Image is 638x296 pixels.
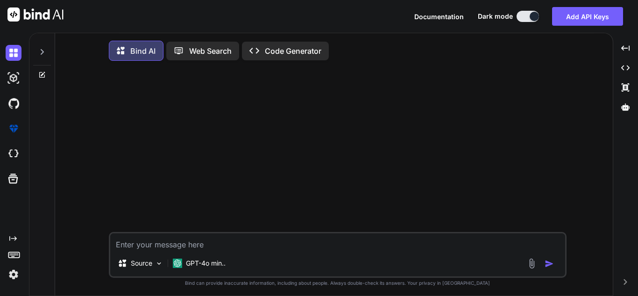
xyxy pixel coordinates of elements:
[6,70,21,86] img: darkAi-studio
[478,12,513,21] span: Dark mode
[130,45,156,57] p: Bind AI
[7,7,64,22] img: Bind AI
[6,267,21,282] img: settings
[186,259,226,268] p: GPT-4o min..
[189,45,232,57] p: Web Search
[6,146,21,162] img: cloudideIcon
[6,95,21,111] img: githubDark
[6,121,21,137] img: premium
[414,12,464,22] button: Documentation
[6,45,21,61] img: darkChat
[526,258,537,269] img: attachment
[131,259,152,268] p: Source
[109,280,567,287] p: Bind can provide inaccurate information, including about people. Always double-check its answers....
[173,259,182,268] img: GPT-4o mini
[155,260,163,267] img: Pick Models
[414,13,464,21] span: Documentation
[545,259,554,268] img: icon
[265,45,321,57] p: Code Generator
[552,7,623,26] button: Add API Keys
